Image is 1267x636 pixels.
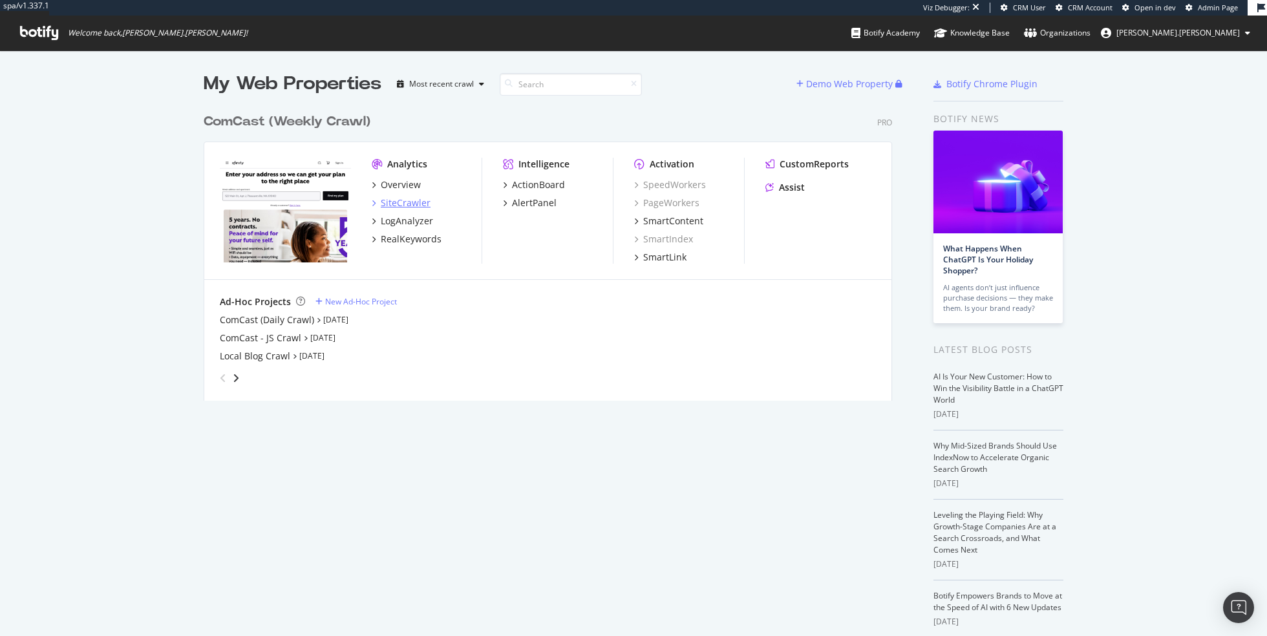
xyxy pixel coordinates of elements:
a: Botify Chrome Plugin [933,78,1038,90]
div: My Web Properties [204,71,381,97]
a: Organizations [1024,16,1091,50]
a: CustomReports [765,158,849,171]
img: www.xfinity.com [220,158,351,262]
div: Open Intercom Messenger [1223,592,1254,623]
div: RealKeywords [381,233,442,246]
div: LogAnalyzer [381,215,433,228]
div: Activation [650,158,694,171]
a: ActionBoard [503,178,565,191]
a: What Happens When ChatGPT Is Your Holiday Shopper? [943,243,1033,276]
div: Botify news [933,112,1063,126]
div: Botify Academy [851,26,920,39]
div: Ad-Hoc Projects [220,295,291,308]
div: Botify Chrome Plugin [946,78,1038,90]
a: RealKeywords [372,233,442,246]
a: Admin Page [1186,3,1238,13]
a: Botify Empowers Brands to Move at the Speed of AI with 6 New Updates [933,590,1062,613]
div: angle-left [215,368,231,388]
div: Demo Web Property [806,78,893,90]
button: Most recent crawl [392,74,489,94]
div: angle-right [231,372,240,385]
div: New Ad-Hoc Project [325,296,397,307]
a: SiteCrawler [372,196,431,209]
div: AlertPanel [512,196,557,209]
div: SiteCrawler [381,196,431,209]
a: AlertPanel [503,196,557,209]
div: grid [204,97,902,401]
img: What Happens When ChatGPT Is Your Holiday Shopper? [933,131,1063,233]
div: AI agents don’t just influence purchase decisions — they make them. Is your brand ready? [943,282,1053,313]
a: Knowledge Base [934,16,1010,50]
div: CustomReports [780,158,849,171]
a: Open in dev [1122,3,1176,13]
a: [DATE] [310,332,335,343]
div: Knowledge Base [934,26,1010,39]
span: CRM User [1013,3,1046,12]
div: [DATE] [933,408,1063,420]
div: Overview [381,178,421,191]
div: Analytics [387,158,427,171]
span: Open in dev [1134,3,1176,12]
a: SmartContent [634,215,703,228]
span: Admin Page [1198,3,1238,12]
a: LogAnalyzer [372,215,433,228]
a: Why Mid-Sized Brands Should Use IndexNow to Accelerate Organic Search Growth [933,440,1057,474]
button: [PERSON_NAME].[PERSON_NAME] [1091,23,1261,43]
div: Intelligence [518,158,570,171]
a: CRM Account [1056,3,1113,13]
div: Assist [779,181,805,194]
input: Search [500,73,642,96]
a: SmartLink [634,251,687,264]
a: [DATE] [299,350,325,361]
a: AI Is Your New Customer: How to Win the Visibility Battle in a ChatGPT World [933,371,1063,405]
a: SmartIndex [634,233,693,246]
span: Welcome back, [PERSON_NAME].[PERSON_NAME] ! [68,28,248,38]
div: ActionBoard [512,178,565,191]
a: Local Blog Crawl [220,350,290,363]
a: Assist [765,181,805,194]
div: [DATE] [933,616,1063,628]
span: ryan.flanagan [1116,27,1240,38]
a: ComCast (Weekly Crawl) [204,112,376,131]
div: ComCast (Weekly Crawl) [204,112,370,131]
a: ComCast - JS Crawl [220,332,301,344]
a: CRM User [1001,3,1046,13]
div: Pro [877,117,892,128]
a: Overview [372,178,421,191]
div: SmartLink [643,251,687,264]
a: Demo Web Property [796,78,895,89]
a: Botify Academy [851,16,920,50]
a: SpeedWorkers [634,178,706,191]
div: Viz Debugger: [923,3,970,13]
button: Demo Web Property [796,74,895,94]
div: SmartContent [643,215,703,228]
a: PageWorkers [634,196,699,209]
div: [DATE] [933,478,1063,489]
a: New Ad-Hoc Project [315,296,397,307]
a: [DATE] [323,314,348,325]
div: Most recent crawl [409,80,474,88]
div: Organizations [1024,26,1091,39]
a: Leveling the Playing Field: Why Growth-Stage Companies Are at a Search Crossroads, and What Comes... [933,509,1056,555]
div: [DATE] [933,558,1063,570]
a: ComCast (Daily Crawl) [220,313,314,326]
div: Latest Blog Posts [933,343,1063,357]
span: CRM Account [1068,3,1113,12]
